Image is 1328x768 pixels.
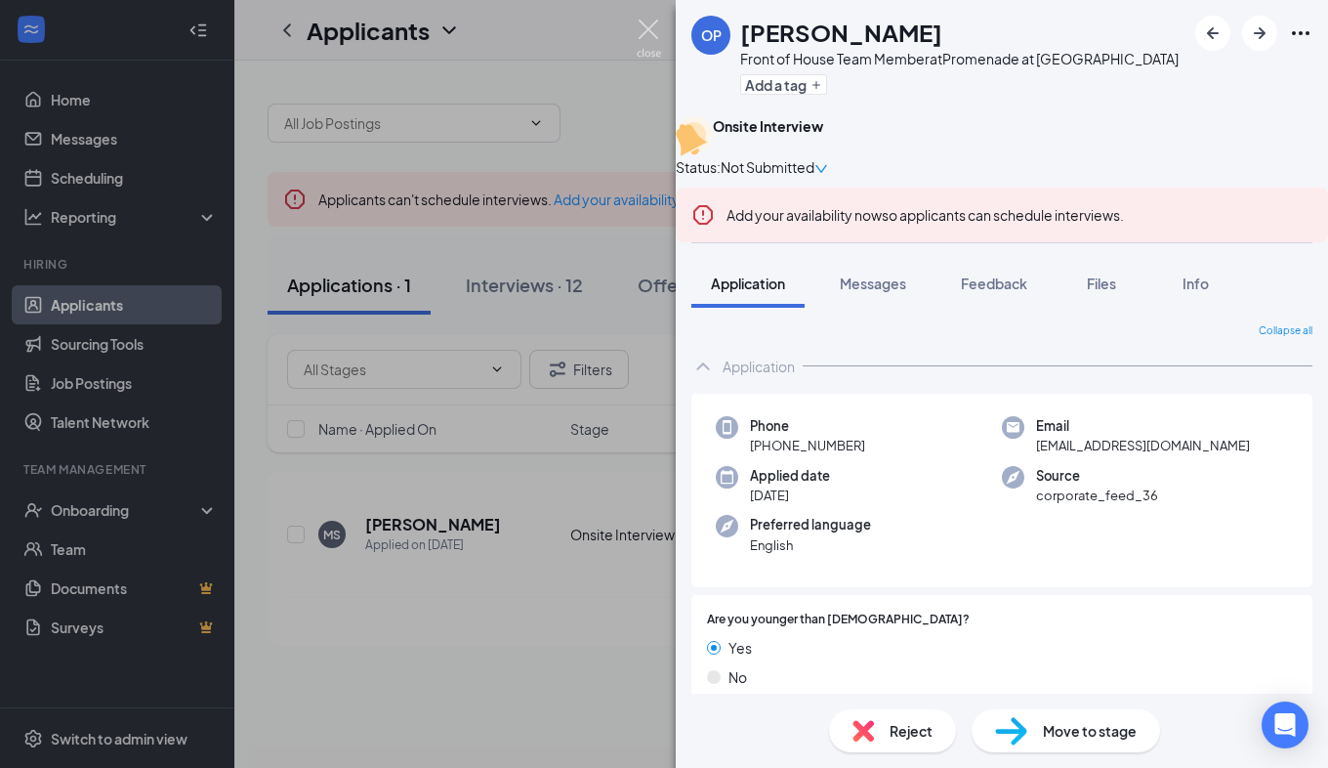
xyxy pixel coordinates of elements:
span: Info [1183,275,1209,292]
div: Open Intercom Messenger [1262,702,1308,748]
span: [PHONE_NUMBER] [750,436,865,455]
svg: ArrowRight [1248,21,1271,45]
span: Files [1087,275,1116,292]
svg: ChevronUp [691,355,715,378]
div: Front of House Team Member at Promenade at [GEOGRAPHIC_DATA] [740,49,1179,68]
div: Status : [676,156,721,178]
div: Application [723,357,795,376]
span: Phone [750,416,865,436]
button: PlusAdd a tag [740,74,827,95]
span: Messages [840,275,906,292]
svg: Error [691,203,715,227]
span: [EMAIL_ADDRESS][DOMAIN_NAME] [1036,436,1250,455]
button: Add your availability now [726,205,882,225]
span: English [750,535,871,555]
span: down [814,162,828,176]
span: No [728,666,747,688]
span: Feedback [961,275,1027,292]
button: ArrowLeftNew [1195,16,1230,51]
button: ArrowRight [1242,16,1277,51]
span: Email [1036,416,1250,436]
span: Applied date [750,466,830,486]
h1: [PERSON_NAME] [740,16,942,49]
svg: ArrowLeftNew [1201,21,1224,45]
span: Yes [728,637,752,659]
span: corporate_feed_36 [1036,486,1158,505]
span: [DATE] [750,486,830,505]
span: Source [1036,466,1158,486]
svg: Ellipses [1289,21,1312,45]
span: Preferred language [750,515,871,534]
div: OP [701,25,722,45]
span: Application [711,275,785,292]
span: Not Submitted [721,156,814,178]
span: so applicants can schedule interviews. [726,206,1124,224]
span: Reject [890,720,933,742]
svg: Plus [810,79,822,91]
span: Are you younger than [DEMOGRAPHIC_DATA]? [707,611,970,629]
span: Collapse all [1259,323,1312,339]
b: Onsite Interview [713,117,823,135]
span: Move to stage [1043,720,1137,742]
